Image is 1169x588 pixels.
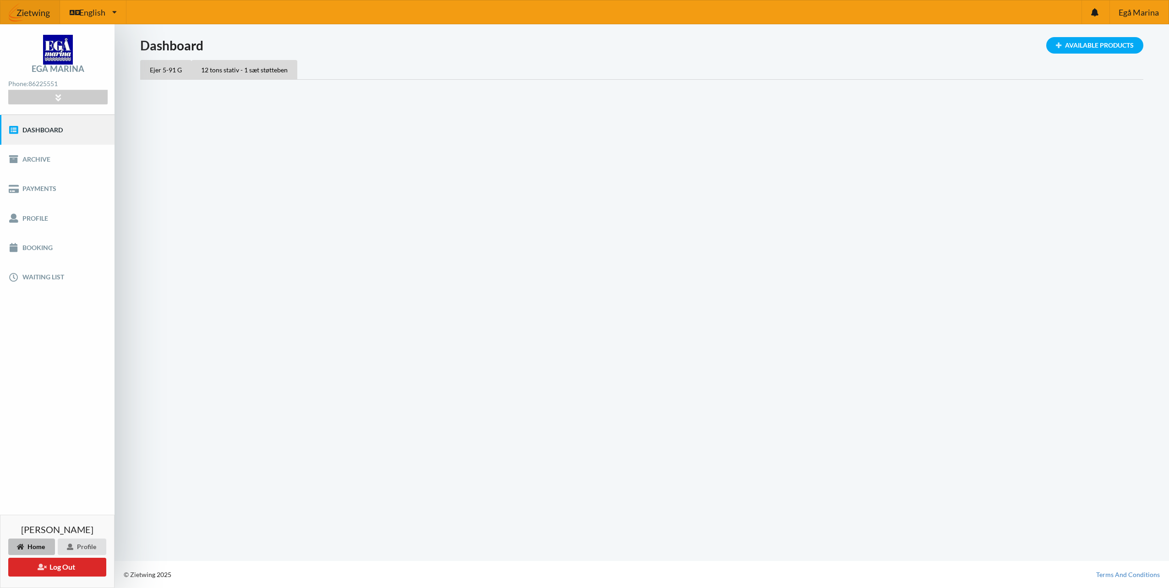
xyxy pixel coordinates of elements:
[21,525,93,534] span: [PERSON_NAME]
[43,35,73,65] img: logo
[58,539,106,555] div: Profile
[79,8,105,16] span: English
[8,78,107,90] div: Phone:
[140,37,1143,54] h1: Dashboard
[28,80,58,87] strong: 86225551
[1046,37,1143,54] div: Available Products
[191,60,297,79] div: 12 tons stativ - 1 sæt støtteben
[8,558,106,577] button: Log Out
[1096,570,1160,579] a: Terms And Conditions
[32,65,84,73] div: Egå Marina
[8,539,55,555] div: Home
[1119,8,1159,16] span: Egå Marina
[140,60,191,79] div: Ejer 5-91 G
